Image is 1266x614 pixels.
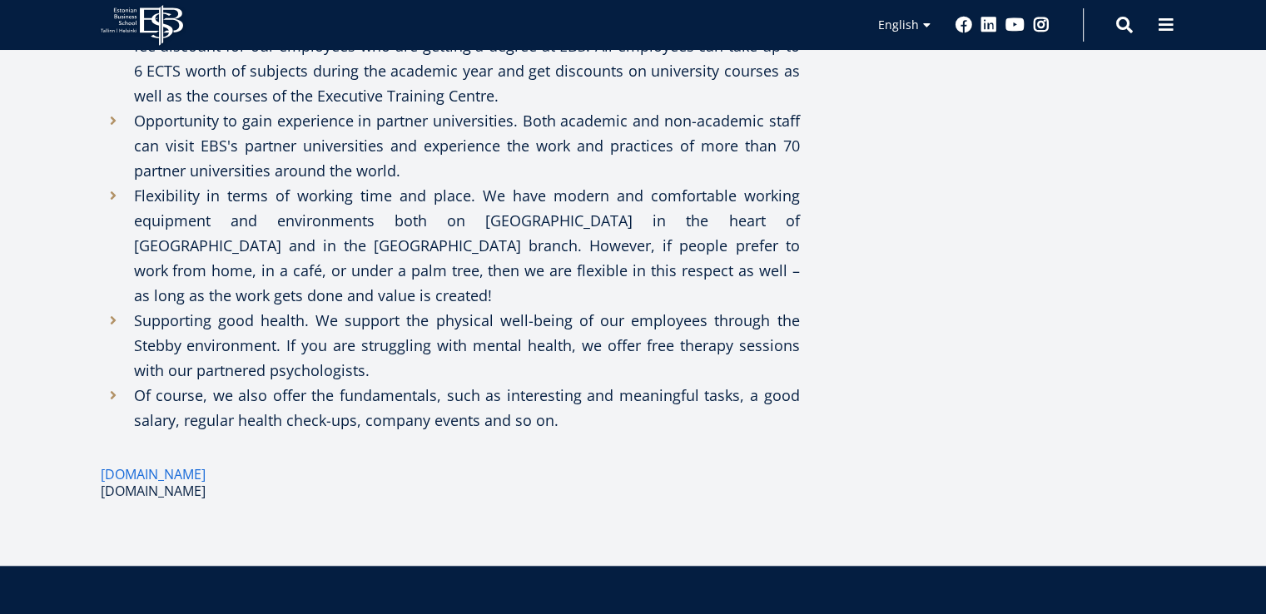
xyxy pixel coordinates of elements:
a: Youtube [1005,17,1025,33]
a: Instagram [1033,17,1050,33]
li: Of course, we also offer the fundamentals, such as interesting and meaningful tasks, a good salar... [101,383,800,433]
a: Facebook [956,17,972,33]
li: Supporting good health. We support the physical well-being of our employees through the Stebby en... [101,308,800,383]
a: Linkedin [981,17,997,33]
a: [DOMAIN_NAME] [101,466,206,483]
li: Flexibility in terms of working time and place. We have modern and comfortable working equipment ... [101,183,800,308]
a: [DOMAIN_NAME] [101,483,206,499]
li: Opportunity to gain experience in partner universities. Both academic and non-academic staff can ... [101,108,800,183]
